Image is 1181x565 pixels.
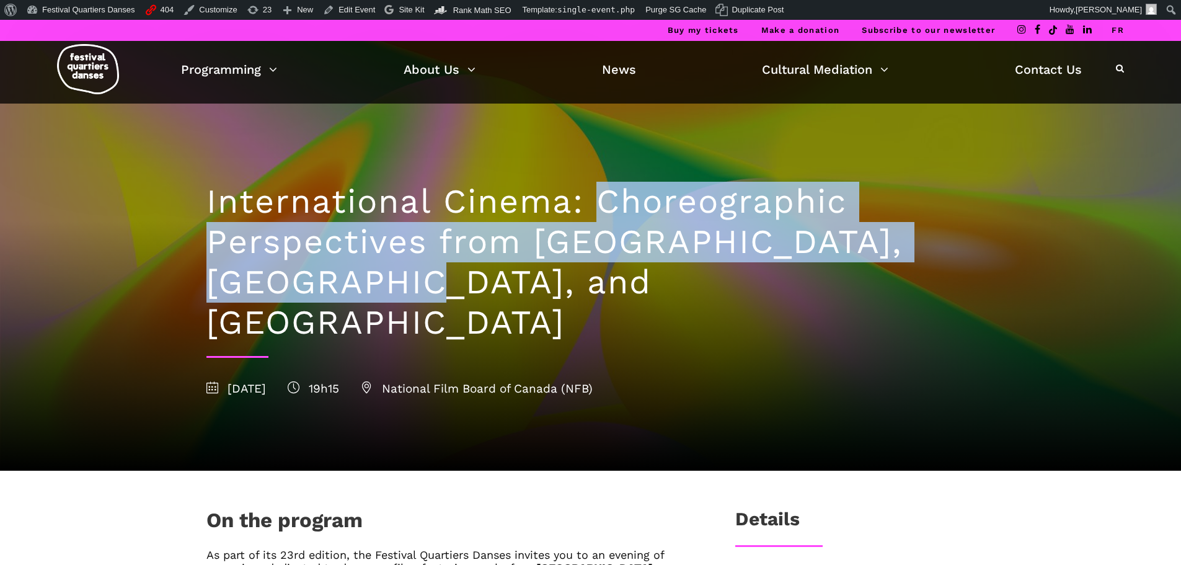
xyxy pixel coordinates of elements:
[862,25,995,35] a: Subscribe to our newsletter
[206,508,363,539] h1: On the program
[1015,59,1082,80] a: Contact Us
[761,25,840,35] a: Make a donation
[288,381,339,396] span: 19h15
[404,59,475,80] a: About Us
[1076,5,1142,14] span: [PERSON_NAME]
[735,508,800,539] h3: Details
[1112,25,1124,35] a: FR
[206,182,975,342] h1: International Cinema: Choreographic Perspectives from [GEOGRAPHIC_DATA], [GEOGRAPHIC_DATA], and [...
[762,59,888,80] a: Cultural Mediation
[557,5,635,14] span: single-event.php
[361,381,593,396] span: National Film Board of Canada (NFB)
[57,44,119,94] img: logo-fqd-med
[206,381,266,396] span: [DATE]
[399,5,424,14] span: Site Kit
[602,59,636,80] a: News
[453,6,511,15] span: Rank Math SEO
[181,59,277,80] a: Programming
[668,25,739,35] a: Buy my tickets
